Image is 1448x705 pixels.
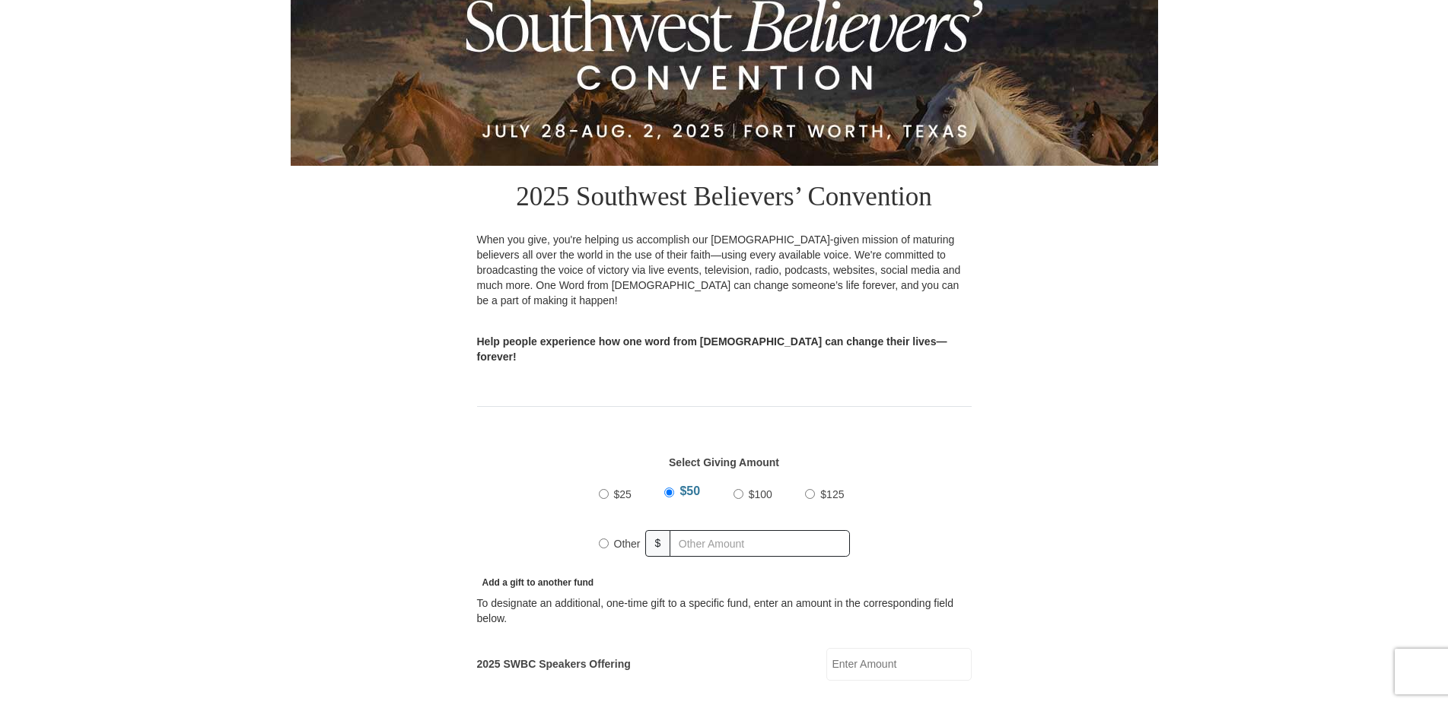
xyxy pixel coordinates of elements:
[749,488,772,500] span: $100
[670,530,849,557] input: Other Amount
[669,456,779,468] strong: Select Giving Amount
[477,335,947,363] strong: Help people experience how one word from [DEMOGRAPHIC_DATA] can change their lives—forever!
[826,648,972,681] input: Enter Amount
[820,488,844,500] span: $125
[645,530,671,557] span: $
[477,595,972,626] div: To designate an additional, one-time gift to a specific fund, enter an amount in the correspondin...
[679,484,700,497] span: $50
[477,232,972,308] p: When you give, you're helping us accomplish our [DEMOGRAPHIC_DATA]-given mission of maturing beli...
[614,488,632,500] span: $25
[477,656,631,672] label: 2025 SWBC Speakers Offering
[614,538,641,550] span: Other
[477,166,972,232] h1: 2025 Southwest Believers’ Convention
[477,577,594,588] span: Add a gift to another fund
